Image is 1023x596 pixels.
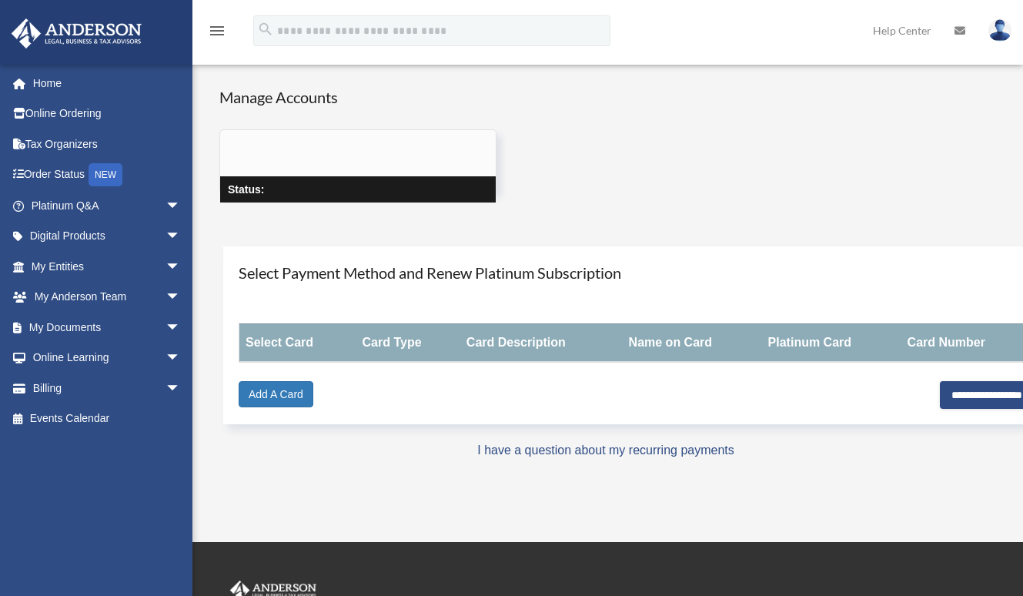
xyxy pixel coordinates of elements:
th: Select Card [239,323,356,362]
a: Add A Card [239,381,313,407]
a: Billingarrow_drop_down [11,373,204,403]
a: Events Calendar [11,403,204,434]
a: Digital Productsarrow_drop_down [11,221,204,252]
h4: Manage Accounts [219,86,496,108]
i: search [257,21,274,38]
img: User Pic [988,19,1011,42]
th: Platinum Card [762,323,901,362]
a: I have a question about my recurring payments [477,444,734,457]
a: My Anderson Teamarrow_drop_down [11,282,204,313]
a: Tax Organizers [11,129,204,159]
span: arrow_drop_down [165,190,196,222]
a: Online Learningarrow_drop_down [11,343,204,373]
a: Order StatusNEW [11,159,204,191]
a: Home [11,68,204,99]
span: arrow_drop_down [165,312,196,343]
strong: Status: [228,183,264,196]
th: Card Type [356,323,460,362]
div: NEW [89,163,122,186]
span: arrow_drop_down [165,251,196,283]
a: Online Ordering [11,99,204,129]
span: arrow_drop_down [165,221,196,253]
img: Anderson Advisors Platinum Portal [7,18,146,49]
a: My Documentsarrow_drop_down [11,312,204,343]
a: menu [208,27,226,40]
a: Platinum Q&Aarrow_drop_down [11,190,204,221]
i: menu [208,22,226,40]
span: arrow_drop_down [165,282,196,313]
a: My Entitiesarrow_drop_down [11,251,204,282]
span: arrow_drop_down [165,373,196,404]
span: arrow_drop_down [165,343,196,374]
th: Card Description [460,323,623,362]
th: Name on Card [623,323,762,362]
